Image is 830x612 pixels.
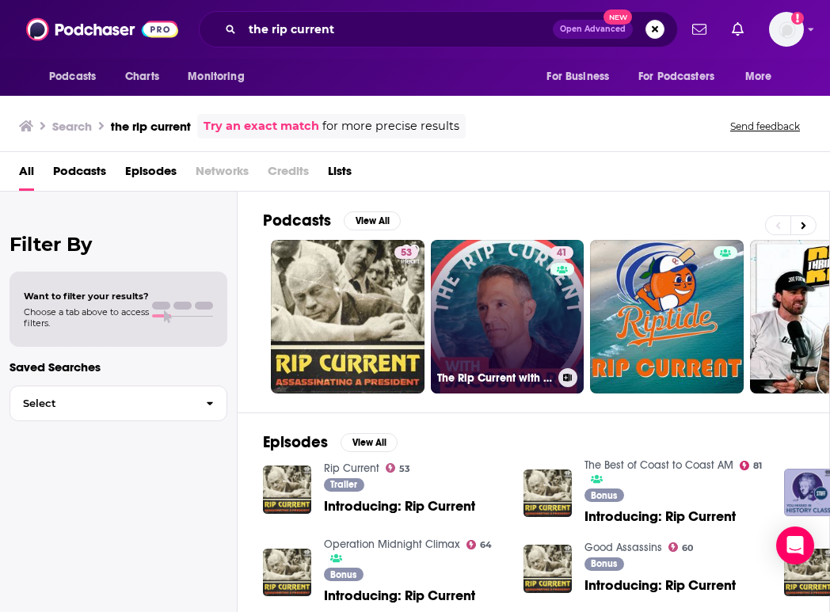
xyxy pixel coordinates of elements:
a: 64 [466,540,493,549]
span: Credits [268,158,309,191]
button: View All [344,211,401,230]
a: 41The Rip Current with [PERSON_NAME] [431,240,584,393]
a: Try an exact match [204,117,319,135]
h3: the rip current [111,119,191,134]
span: Choose a tab above to access filters. [24,306,149,329]
span: Bonus [330,570,356,580]
a: 53 [386,463,411,473]
a: Introducing: Rip Current [324,500,475,513]
span: 53 [401,245,412,261]
a: 81 [740,461,763,470]
svg: Add a profile image [791,12,804,25]
img: Introducing: Rip Current [263,466,311,514]
span: 60 [682,545,693,552]
button: Open AdvancedNew [553,20,633,39]
span: Charts [125,66,159,88]
a: Introducing: Rip Current [584,510,736,523]
img: Introducing: Rip Current [524,545,572,593]
span: Bonus [591,559,617,568]
span: 64 [480,542,492,549]
button: View All [341,433,398,452]
span: For Podcasters [638,66,714,88]
a: 53 [394,246,418,259]
button: open menu [535,62,629,92]
a: 60 [668,542,694,552]
img: Introducing: Rip Current [263,549,311,597]
a: Good Assassins [584,541,662,554]
h2: Episodes [263,432,328,452]
a: Introducing: Rip Current [584,579,736,592]
button: open menu [628,62,737,92]
span: Monitoring [188,66,244,88]
a: The Best of Coast to Coast AM [584,458,733,472]
a: Rip Current [324,462,379,475]
div: Open Intercom Messenger [776,526,814,564]
img: Introducing: Rip Current [524,469,572,518]
div: Search podcasts, credits, & more... [199,11,678,48]
a: Show notifications dropdown [686,16,713,43]
span: 41 [557,245,567,261]
span: Bonus [591,491,617,500]
a: Lists [328,158,352,191]
a: Show notifications dropdown [725,16,750,43]
a: Podcasts [53,158,106,191]
input: Search podcasts, credits, & more... [242,17,553,42]
button: open menu [177,62,265,92]
span: Want to filter your results? [24,291,149,302]
h2: Filter By [10,233,227,256]
span: More [745,66,772,88]
span: 53 [399,466,410,473]
a: PodcastsView All [263,211,401,230]
a: All [19,158,34,191]
span: For Business [546,66,609,88]
img: User Profile [769,12,804,47]
span: for more precise results [322,117,459,135]
a: EpisodesView All [263,432,398,452]
h2: Podcasts [263,211,331,230]
h3: Search [52,119,92,134]
a: 53 [271,240,425,393]
button: Show profile menu [769,12,804,47]
span: Trailer [330,480,357,489]
p: Saved Searches [10,359,227,374]
span: Open Advanced [560,25,626,33]
span: Networks [196,158,249,191]
button: open menu [734,62,792,92]
span: 81 [753,462,762,469]
span: Logged in as AirwaveMedia [769,12,804,47]
a: Charts [115,62,169,92]
span: Select [10,398,193,409]
a: Introducing: Rip Current [324,589,475,602]
img: Podchaser - Follow, Share and Rate Podcasts [26,14,178,44]
button: open menu [38,62,116,92]
h3: The Rip Current with [PERSON_NAME] [437,371,552,385]
button: Select [10,386,227,421]
a: Operation Midnight Climax [324,538,460,551]
a: 41 [550,246,573,259]
span: New [603,10,632,25]
button: Send feedback [725,120,805,133]
a: Episodes [125,158,177,191]
span: Podcasts [49,66,96,88]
